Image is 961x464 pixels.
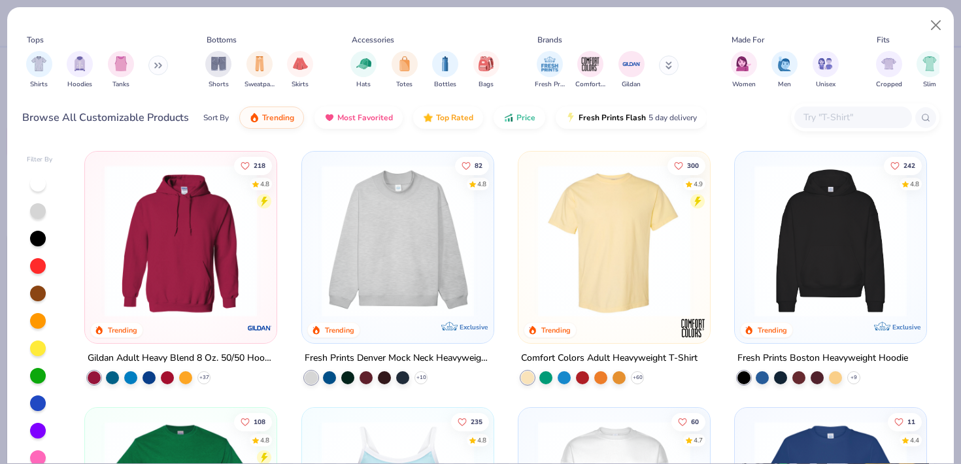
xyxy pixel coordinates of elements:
div: filter for Tanks [108,51,134,90]
img: e55d29c3-c55d-459c-bfd9-9b1c499ab3c6 [697,165,862,317]
button: Like [234,156,272,174]
span: Bottles [434,80,456,90]
button: filter button [813,51,839,90]
button: filter button [876,51,902,90]
span: Tanks [112,80,129,90]
button: Like [234,413,272,431]
span: Shirts [30,80,48,90]
img: 91acfc32-fd48-4d6b-bdad-a4c1a30ac3fc [748,165,913,317]
button: Price [494,107,545,129]
span: + 9 [851,374,857,382]
span: + 60 [632,374,642,382]
button: filter button [205,51,231,90]
button: Like [888,413,922,431]
img: Bottles Image [438,56,452,71]
img: Comfort Colors logo [680,315,706,341]
div: filter for Gildan [618,51,645,90]
img: Women Image [736,56,751,71]
div: filter for Sweatpants [244,51,275,90]
div: Browse All Customizable Products [22,110,189,125]
span: 60 [691,419,699,425]
span: Most Favorited [337,112,393,123]
span: Hats [356,80,371,90]
div: filter for Bags [473,51,499,90]
button: filter button [432,51,458,90]
div: filter for Women [731,51,757,90]
button: Like [671,413,705,431]
div: 4.8 [260,179,269,189]
div: Filter By [27,155,53,165]
img: f5d85501-0dbb-4ee4-b115-c08fa3845d83 [315,165,480,317]
input: Try "T-Shirt" [802,110,903,125]
button: filter button [618,51,645,90]
button: filter button [287,51,313,90]
div: filter for Fresh Prints [535,51,565,90]
span: + 37 [199,374,209,382]
div: 4.8 [477,436,486,446]
img: Gildan logo [247,315,273,341]
span: Trending [262,112,294,123]
button: filter button [108,51,134,90]
span: Comfort Colors [575,80,605,90]
button: Close [924,13,949,38]
button: Like [884,156,922,174]
span: 218 [254,162,265,169]
button: filter button [771,51,798,90]
span: 108 [254,419,265,425]
img: 01756b78-01f6-4cc6-8d8a-3c30c1a0c8ac [98,165,263,317]
div: Comfort Colors Adult Heavyweight T-Shirt [521,350,698,367]
span: Shorts [209,80,229,90]
img: trending.gif [249,112,260,123]
div: Accessories [352,34,394,46]
span: Men [778,80,791,90]
img: 029b8af0-80e6-406f-9fdc-fdf898547912 [531,165,697,317]
div: 4.8 [477,179,486,189]
button: Fresh Prints Flash5 day delivery [556,107,707,129]
img: Bags Image [479,56,493,71]
span: Sweatpants [244,80,275,90]
img: Hats Image [356,56,371,71]
img: a90f7c54-8796-4cb2-9d6e-4e9644cfe0fe [480,165,646,317]
img: Sweatpants Image [252,56,267,71]
div: Bottoms [207,34,237,46]
button: filter button [244,51,275,90]
button: filter button [575,51,605,90]
img: Totes Image [397,56,412,71]
span: 300 [687,162,699,169]
div: filter for Totes [392,51,418,90]
div: filter for Hoodies [67,51,93,90]
span: Hoodies [67,80,92,90]
div: 4.7 [694,436,703,446]
span: Top Rated [436,112,473,123]
button: Trending [239,107,304,129]
span: 242 [903,162,915,169]
span: Exclusive [892,323,920,331]
div: filter for Shirts [26,51,52,90]
div: Fresh Prints Denver Mock Neck Heavyweight Sweatshirt [305,350,491,367]
div: filter for Men [771,51,798,90]
img: flash.gif [565,112,576,123]
div: Sort By [203,112,229,124]
div: Fits [877,34,890,46]
button: filter button [26,51,52,90]
span: Fresh Prints [535,80,565,90]
img: Hoodies Image [73,56,87,71]
div: Tops [27,34,44,46]
button: Like [667,156,705,174]
div: 4.4 [910,436,919,446]
div: filter for Hats [350,51,377,90]
img: Comfort Colors Image [581,54,600,74]
span: 82 [474,162,482,169]
div: 4.8 [910,179,919,189]
span: Fresh Prints Flash [579,112,646,123]
div: filter for Cropped [876,51,902,90]
div: 4.8 [260,436,269,446]
button: filter button [392,51,418,90]
img: Slim Image [922,56,937,71]
span: Women [732,80,756,90]
button: filter button [917,51,943,90]
img: Gildan Image [622,54,641,74]
div: filter for Slim [917,51,943,90]
img: most_fav.gif [324,112,335,123]
img: TopRated.gif [423,112,433,123]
